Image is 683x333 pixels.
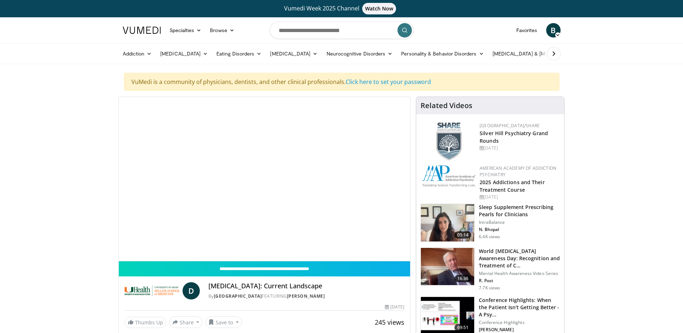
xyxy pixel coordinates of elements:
video-js: Video Player [119,97,410,261]
a: Favorites [512,23,542,37]
a: 2025 Addictions and Their Treatment Course [480,179,545,193]
span: Watch Now [362,3,396,14]
a: 16:36 World [MEDICAL_DATA] Awareness Day: Recognition and Treatment of C… Mental Health Awareness... [421,248,560,291]
a: Click here to set your password [346,78,431,86]
p: N. Bhopal [479,227,560,232]
input: Search topics, interventions [270,22,414,39]
a: 05:14 Sleep Supplement Prescribing Pearls for Clinicians IntraBalance N. Bhopal 6.4K views [421,204,560,242]
a: Browse [206,23,239,37]
img: dad9b3bb-f8af-4dab-abc0-c3e0a61b252e.150x105_q85_crop-smart_upscale.jpg [421,248,474,285]
a: American Academy of Addiction Psychiatry [480,165,556,178]
p: 7.7K views [479,285,500,291]
a: Vumedi Week 2025 ChannelWatch Now [124,3,560,14]
a: [PERSON_NAME] [287,293,325,299]
div: [DATE] [385,304,404,310]
h3: Conference Highlights: When the Patient Isn't Getting Better - A Psy… [479,297,560,318]
a: [GEOGRAPHIC_DATA] [214,293,262,299]
img: f7c290de-70ae-47e0-9ae1-04035161c232.png.150x105_q85_autocrop_double_scale_upscale_version-0.2.png [422,165,476,187]
img: University of Miami [125,282,180,299]
div: [DATE] [480,145,558,151]
a: [MEDICAL_DATA] [266,46,322,61]
p: IntraBalance [479,219,560,225]
a: Thumbs Up [125,317,166,328]
img: VuMedi Logo [123,27,161,34]
img: f8aaeb6d-318f-4fcf-bd1d-54ce21f29e87.png.150x105_q85_autocrop_double_scale_upscale_version-0.2.png [436,123,462,160]
p: R. Post [479,278,560,284]
span: 16:36 [454,275,472,282]
a: Silver Hill Psychiatry Grand Rounds [480,130,548,144]
a: [MEDICAL_DATA] [156,46,212,61]
p: Conference Highlights [479,320,560,325]
div: By FEATURING [208,293,404,299]
h4: Related Videos [421,101,472,110]
a: [MEDICAL_DATA] & [MEDICAL_DATA] [488,46,591,61]
a: Specialties [165,23,206,37]
h4: [MEDICAL_DATA]: Current Landscape [208,282,404,290]
img: 38bb175e-6d6c-4ece-ba99-644c925e62de.150x105_q85_crop-smart_upscale.jpg [421,204,474,241]
button: Share [169,316,203,328]
a: Personality & Behavior Disorders [397,46,488,61]
div: [DATE] [480,194,558,200]
a: Addiction [118,46,156,61]
a: B [546,23,561,37]
h3: World [MEDICAL_DATA] Awareness Day: Recognition and Treatment of C… [479,248,560,269]
a: D [183,282,200,299]
span: 69:51 [454,324,472,331]
div: VuMedi is a community of physicians, dentists, and other clinical professionals. [124,73,560,91]
h3: Sleep Supplement Prescribing Pearls for Clinicians [479,204,560,218]
p: Mental Health Awareness Video Series [479,271,560,276]
button: Save to [205,316,242,328]
a: [GEOGRAPHIC_DATA]/SHARE [480,123,540,129]
span: 245 views [375,318,404,327]
a: Eating Disorders [212,46,266,61]
a: Neurocognitive Disorders [322,46,397,61]
p: [PERSON_NAME] [479,327,560,333]
span: 05:14 [454,231,472,239]
p: 6.4K views [479,234,500,240]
